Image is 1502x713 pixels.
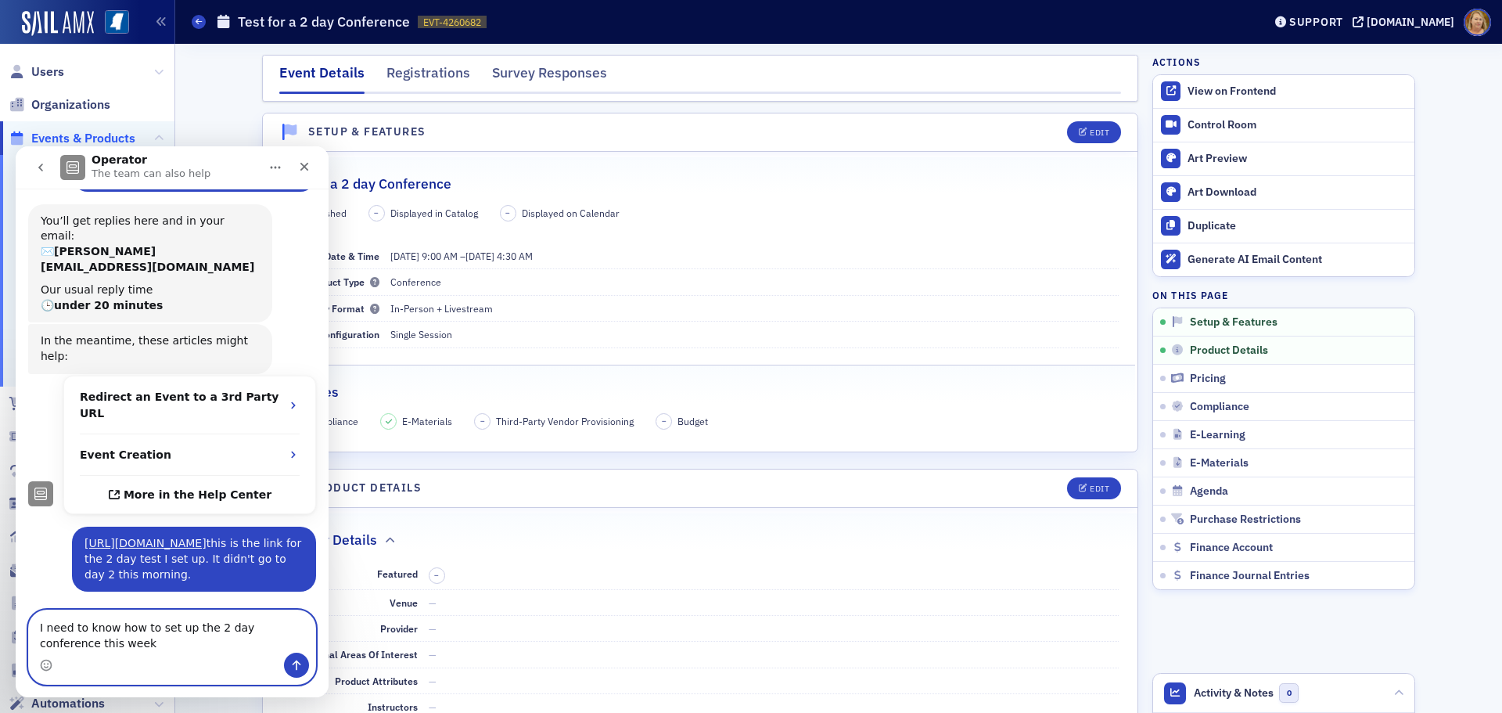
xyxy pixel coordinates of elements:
span: [DATE] [465,250,494,262]
span: – [505,207,510,218]
span: Purchase Restrictions [1190,513,1301,527]
a: Organizations [9,96,110,113]
span: Instructors [368,700,418,713]
div: Edit [1090,484,1109,493]
time: 4:30 AM [497,250,533,262]
span: Date & Time [325,250,379,262]
a: Art Download [1153,175,1414,209]
span: Finance Account [1190,541,1273,555]
a: View Homepage [94,10,129,37]
span: E-Learning [1190,428,1245,442]
span: 0 [1279,683,1299,703]
div: [DOMAIN_NAME] [1367,15,1454,29]
button: Duplicate [1153,209,1414,243]
span: Session Configuration [282,328,379,340]
a: Content [9,595,77,612]
a: View on Frontend [1153,75,1414,108]
h4: Product Details [308,480,422,496]
button: Edit [1067,477,1121,499]
div: this is the link for the 2 day test I set up. It didn't go to day 2 this morning. [69,390,288,436]
a: Memberships [9,495,108,512]
span: Product Details [1190,344,1268,358]
button: Edit [1067,121,1121,143]
span: – [662,416,667,427]
span: Users [31,63,64,81]
div: Registrations [386,63,470,92]
span: Pricing [1190,372,1226,386]
a: More in the Help Center [49,329,300,368]
span: E-Materials [1190,456,1249,470]
dd: – [390,243,1119,268]
a: Reports [9,528,76,546]
span: Automations [31,695,105,712]
textarea: Message… [13,464,300,506]
a: Automations [9,695,105,712]
h2: Test for a 2 day Conference [279,174,451,194]
iframe: Intercom live chat [16,146,329,697]
span: Product Type [306,275,379,288]
div: Ellen says… [13,380,300,464]
span: In-Person + Livestream [390,302,493,315]
span: Third-Party Vendor Provisioning [496,414,634,428]
span: Compliance [307,414,358,428]
div: Art Download [1188,185,1407,200]
button: Generate AI Email Content [1153,243,1414,276]
span: — [429,596,437,609]
span: Agenda [1190,484,1228,499]
span: Displayed in Catalog [390,206,478,220]
span: Venue [390,596,418,609]
a: Tasks [9,628,64,646]
a: E-Learning [9,662,92,679]
div: Control Room [1188,118,1407,132]
h4: Actions [1152,55,1201,69]
span: Conference [390,275,441,288]
span: Setup & Features [1190,315,1277,329]
div: Redirect an Event to a 3rd Party URL [49,230,300,288]
span: Events & Products [31,130,135,147]
div: Art Preview [1188,152,1407,166]
div: Operator says… [13,229,300,381]
div: [URL][DOMAIN_NAME]this is the link for the 2 day test I set up. It didn't go to day 2 this morning. [56,380,300,445]
div: Support [1289,15,1343,29]
span: – [434,570,439,581]
span: Delivery Format [293,302,379,315]
h1: Test for a 2 day Conference [238,13,410,31]
span: – [374,207,379,218]
span: Provider [380,622,418,635]
a: Subscriptions [9,462,109,479]
img: Profile image for Operator [13,335,38,360]
span: Budget [677,414,708,428]
span: EVT-4260682 [423,16,481,29]
a: Art Preview [1153,142,1414,175]
span: Product Attributes [335,675,418,687]
span: Profile [1464,9,1491,36]
div: Operator says… [13,178,300,229]
a: Control Room [1153,109,1414,142]
button: Send a message… [268,506,293,531]
div: View on Frontend [1188,85,1407,99]
span: Finance Journal Entries [1190,569,1310,583]
span: More in the Help Center [108,342,256,355]
div: Edit [1090,128,1109,137]
b: under 20 minutes [38,153,147,165]
a: Users [9,63,64,81]
span: E-Materials [402,414,452,428]
time: 9:00 AM [422,250,458,262]
a: Registrations [9,428,107,445]
span: — [429,675,437,687]
span: Single Session [390,328,452,340]
a: Email Marketing [9,562,124,579]
span: – [480,416,485,427]
strong: Redirect an Event to a 3rd Party URL [64,244,263,273]
img: SailAMX [22,11,94,36]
